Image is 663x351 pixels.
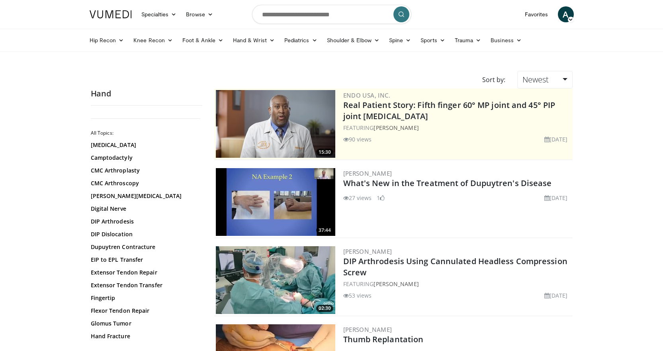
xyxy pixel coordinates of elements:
[343,247,392,255] a: [PERSON_NAME]
[91,141,198,149] a: [MEDICAL_DATA]
[558,6,574,22] a: A
[91,154,198,162] a: Camptodactyly
[343,178,552,188] a: What's New in the Treatment of Dupuytren's Disease
[322,32,384,48] a: Shoulder & Elbow
[91,307,198,315] a: Flexor Tendon Repair
[343,256,567,278] a: DIP Arthrodesis Using Cannulated Headless Compression Screw
[91,281,198,289] a: Extensor Tendon Transfer
[91,88,202,99] h2: Hand
[520,6,553,22] a: Favorites
[343,280,571,288] div: FEATURING
[228,32,280,48] a: Hand & Wrist
[91,320,198,327] a: Glomus Tumor
[216,246,335,314] a: 02:30
[522,74,549,85] span: Newest
[343,124,571,132] div: FEATURING
[280,32,322,48] a: Pediatrics
[343,100,555,122] a: Real Patient Story: Fifth finger 60° MP joint and 45° PIP joint [MEDICAL_DATA]
[544,291,568,300] li: [DATE]
[343,326,392,333] a: [PERSON_NAME]
[544,135,568,143] li: [DATE]
[91,332,198,340] a: Hand Fracture
[137,6,182,22] a: Specialties
[91,179,198,187] a: CMC Arthroscopy
[377,194,385,202] li: 1
[316,305,333,312] span: 02:30
[343,169,392,177] a: [PERSON_NAME]
[91,130,200,136] h2: All Topics:
[216,246,335,314] img: dd85cf1b-edf0-46fc-9230-fa1fbb5e55e7.300x170_q85_crop-smart_upscale.jpg
[374,280,419,288] a: [PERSON_NAME]
[343,194,372,202] li: 27 views
[374,124,419,131] a: [PERSON_NAME]
[216,168,335,236] img: 4a709f52-b153-496d-b598-5f95d3c5e018.300x170_q85_crop-smart_upscale.jpg
[384,32,416,48] a: Spine
[343,91,391,99] a: Endo USA, Inc.
[181,6,218,22] a: Browse
[343,334,424,345] a: Thumb Replantation
[91,218,198,226] a: DIP Arthrodesis
[216,90,335,158] a: 15:30
[343,135,372,143] li: 90 views
[178,32,228,48] a: Foot & Ankle
[91,192,198,200] a: [PERSON_NAME][MEDICAL_DATA]
[91,230,198,238] a: DIP Dislocation
[316,149,333,156] span: 15:30
[450,32,486,48] a: Trauma
[476,71,511,88] div: Sort by:
[91,294,198,302] a: Fingertip
[91,167,198,175] a: CMC Arthroplasty
[90,10,132,18] img: VuMedi Logo
[91,243,198,251] a: Dupuytren Contracture
[216,90,335,158] img: 55d69904-dd48-4cb8-9c2d-9fd278397143.300x170_q85_crop-smart_upscale.jpg
[486,32,526,48] a: Business
[517,71,572,88] a: Newest
[85,32,129,48] a: Hip Recon
[343,291,372,300] li: 53 views
[216,168,335,236] a: 37:44
[544,194,568,202] li: [DATE]
[416,32,450,48] a: Sports
[316,227,333,234] span: 37:44
[91,256,198,264] a: EIP to EPL Transfer
[91,269,198,276] a: Extensor Tendon Repair
[252,5,411,24] input: Search topics, interventions
[91,205,198,213] a: Digital Nerve
[129,32,178,48] a: Knee Recon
